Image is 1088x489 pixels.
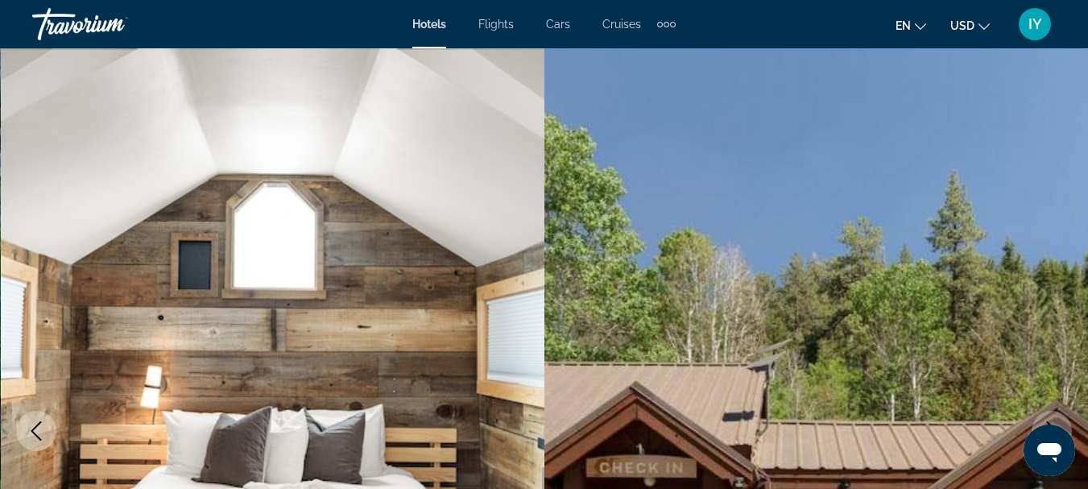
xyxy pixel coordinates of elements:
[657,11,676,37] button: Extra navigation items
[1032,411,1072,451] button: Next image
[950,19,974,32] span: USD
[478,18,514,31] a: Flights
[412,18,446,31] a: Hotels
[950,14,990,37] button: Change currency
[1028,16,1042,32] span: IY
[602,18,641,31] a: Cruises
[32,3,193,45] a: Travorium
[1014,7,1056,41] button: User Menu
[896,14,926,37] button: Change language
[546,18,570,31] a: Cars
[896,19,911,32] span: en
[1024,425,1075,476] iframe: Button to launch messaging window
[16,411,56,451] button: Previous image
